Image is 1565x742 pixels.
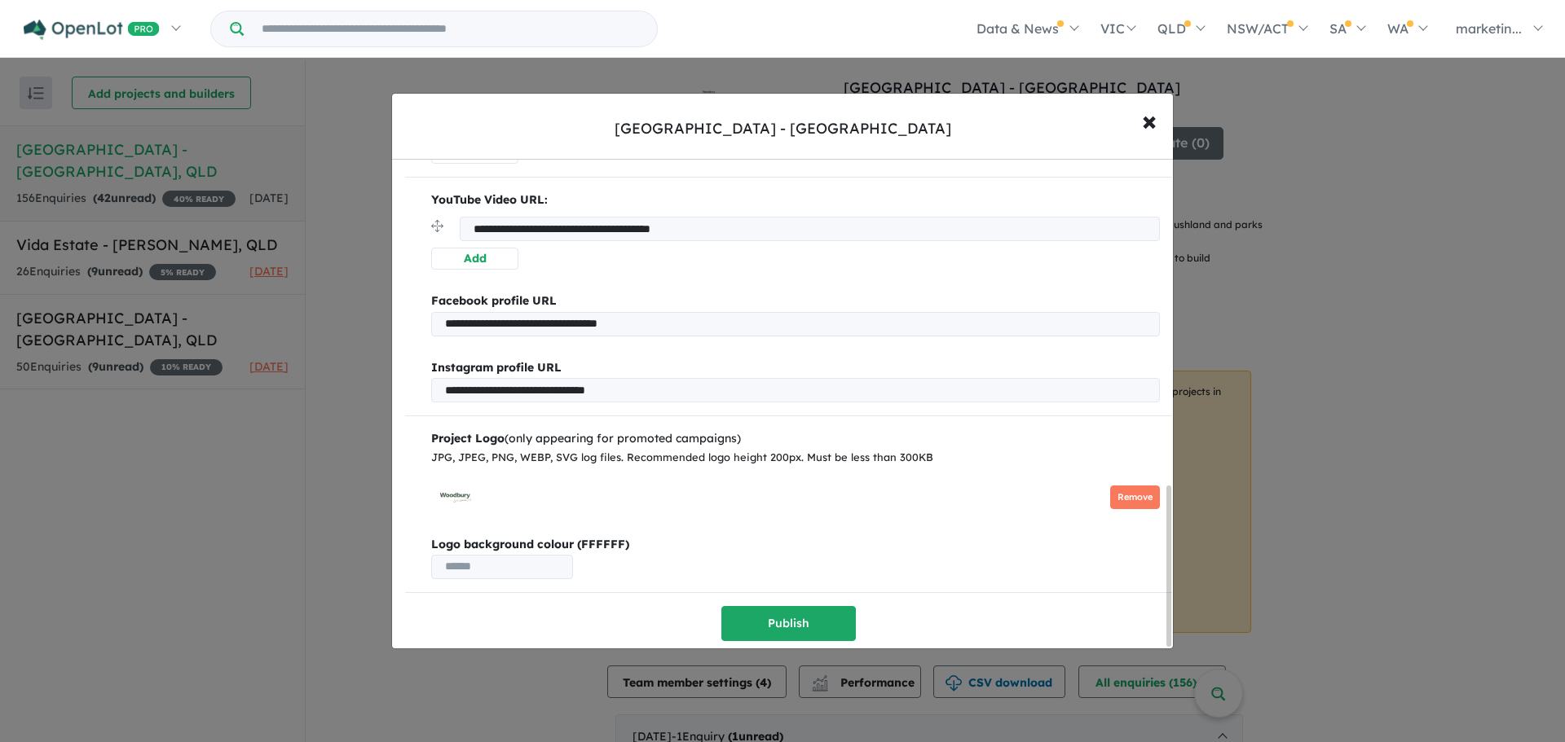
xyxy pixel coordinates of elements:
[247,11,654,46] input: Try estate name, suburb, builder or developer
[431,535,1160,555] b: Logo background colour (FFFFFF)
[431,431,505,446] b: Project Logo
[431,473,480,522] img: Woodbury%20Estate%20-%20Victoria%20Point___1739947499.png
[431,360,562,375] b: Instagram profile URL
[431,429,1160,449] div: (only appearing for promoted campaigns)
[431,248,518,270] button: Add
[1142,103,1157,138] span: ×
[1456,20,1522,37] span: marketin...
[431,191,1160,210] p: YouTube Video URL:
[431,220,443,232] img: drag.svg
[431,449,1160,467] div: JPG, JPEG, PNG, WEBP, SVG log files. Recommended logo height 200px. Must be less than 300KB
[1110,485,1160,509] button: Remove
[24,20,160,40] img: Openlot PRO Logo White
[721,606,856,641] button: Publish
[431,293,557,308] b: Facebook profile URL
[615,118,951,139] div: [GEOGRAPHIC_DATA] - [GEOGRAPHIC_DATA]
